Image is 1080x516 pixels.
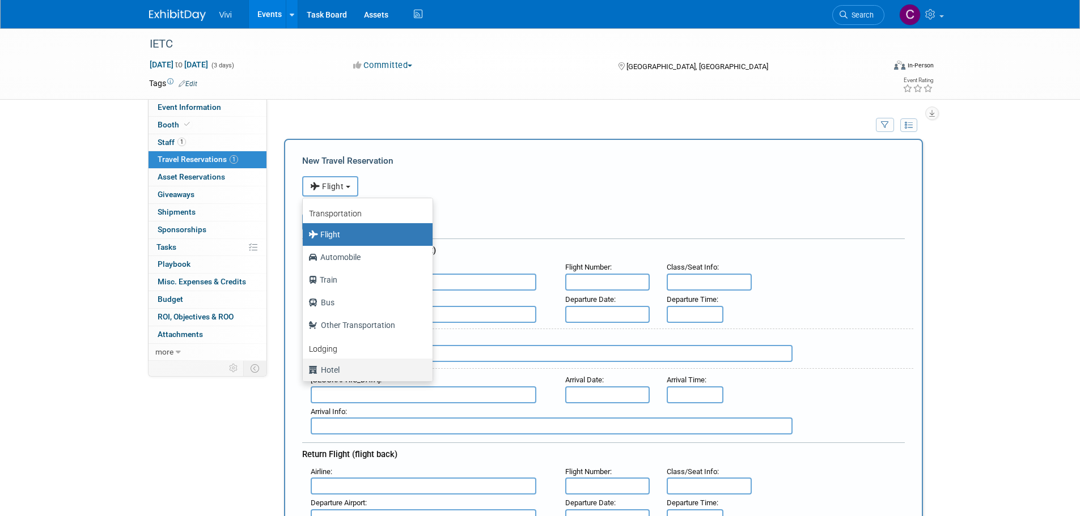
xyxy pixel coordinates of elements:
a: Playbook [149,256,266,273]
span: Budget [158,295,183,304]
small: : [565,376,604,384]
span: Flight Number [565,467,610,476]
span: Playbook [158,259,190,268]
span: ROI, Objectives & ROO [158,312,234,321]
span: to [173,60,184,69]
span: [DATE] [DATE] [149,59,209,70]
small: : [667,467,719,476]
span: Booth [158,120,192,129]
img: Format-Inperson.png [894,61,905,70]
td: Personalize Event Tab Strip [224,361,244,376]
a: Booth [149,117,266,134]
span: Shipments [158,207,196,216]
span: Flight [310,182,344,191]
td: Tags [149,78,197,89]
a: Asset Reservations [149,169,266,186]
span: Departure Time [667,295,717,304]
button: Committed [349,59,417,71]
i: Filter by Traveler [881,122,889,129]
a: Budget [149,291,266,308]
span: Departure Time [667,498,717,507]
small: : [667,376,706,384]
a: Misc. Expenses & Credits [149,274,266,291]
span: (3 days) [210,62,234,69]
b: Lodging [309,344,337,353]
label: Hotel [308,361,421,379]
a: Staff1 [149,134,266,151]
a: Transportation [303,201,433,223]
span: [GEOGRAPHIC_DATA], [GEOGRAPHIC_DATA] [626,62,768,71]
span: Arrival Time [667,376,705,384]
span: Class/Seat Info [667,467,717,476]
img: ExhibitDay [149,10,206,21]
a: more [149,344,266,361]
small: : [667,295,718,304]
span: more [155,347,173,356]
small: : [565,263,612,271]
label: Other Transportation [308,316,421,334]
span: Staff [158,138,186,147]
label: Bus [308,293,421,312]
span: Tasks [156,242,176,251]
small: : [667,263,719,271]
span: Vivi [219,10,232,19]
span: Sponsorships [158,225,206,234]
span: Arrival Info [311,407,345,416]
span: Event Information [158,103,221,112]
label: Flight [308,225,421,244]
span: 1 [177,138,186,146]
div: New Travel Reservation [302,155,905,167]
a: Search [832,5,884,25]
small: : [311,467,332,476]
span: Attachments [158,330,203,339]
span: Search [848,11,874,19]
a: Event Information [149,99,266,116]
span: Class/Seat Info [667,263,717,271]
small: : [565,467,612,476]
div: IETC [146,34,867,54]
span: Departure Airport [311,498,365,507]
label: Automobile [308,248,421,266]
span: Airline [311,467,331,476]
div: Event Format [818,59,934,76]
small: : [311,498,367,507]
i: Booth reservation complete [184,121,190,127]
a: ROI, Objectives & ROO [149,309,266,326]
small: : [311,407,347,416]
div: In-Person [907,61,934,70]
a: Attachments [149,326,266,343]
body: Rich Text Area. Press ALT-0 for help. [6,5,586,16]
span: Departure Date [565,295,614,304]
a: Lodging [303,336,433,359]
span: Travel Reservations [158,155,238,164]
b: Transportation [309,209,362,218]
label: Train [308,271,421,289]
img: Cody Wall [899,4,921,25]
td: Toggle Event Tabs [243,361,266,376]
a: Shipments [149,204,266,221]
span: Misc. Expenses & Credits [158,277,246,286]
a: Travel Reservations1 [149,151,266,168]
a: Sponsorships [149,221,266,238]
div: Event Rating [903,78,933,83]
span: Asset Reservations [158,172,225,181]
span: Departure Date [565,498,614,507]
small: : [667,498,718,507]
span: 1 [230,155,238,164]
div: Booking Confirmation Number: [302,197,905,214]
small: : [565,295,616,304]
a: Tasks [149,239,266,256]
span: Giveaways [158,190,194,199]
span: Return Flight (flight back) [302,449,397,459]
span: Flight Number [565,263,610,271]
a: Edit [179,80,197,88]
small: : [565,498,616,507]
a: Giveaways [149,186,266,203]
span: Arrival Date [565,376,602,384]
button: Flight [302,176,358,197]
